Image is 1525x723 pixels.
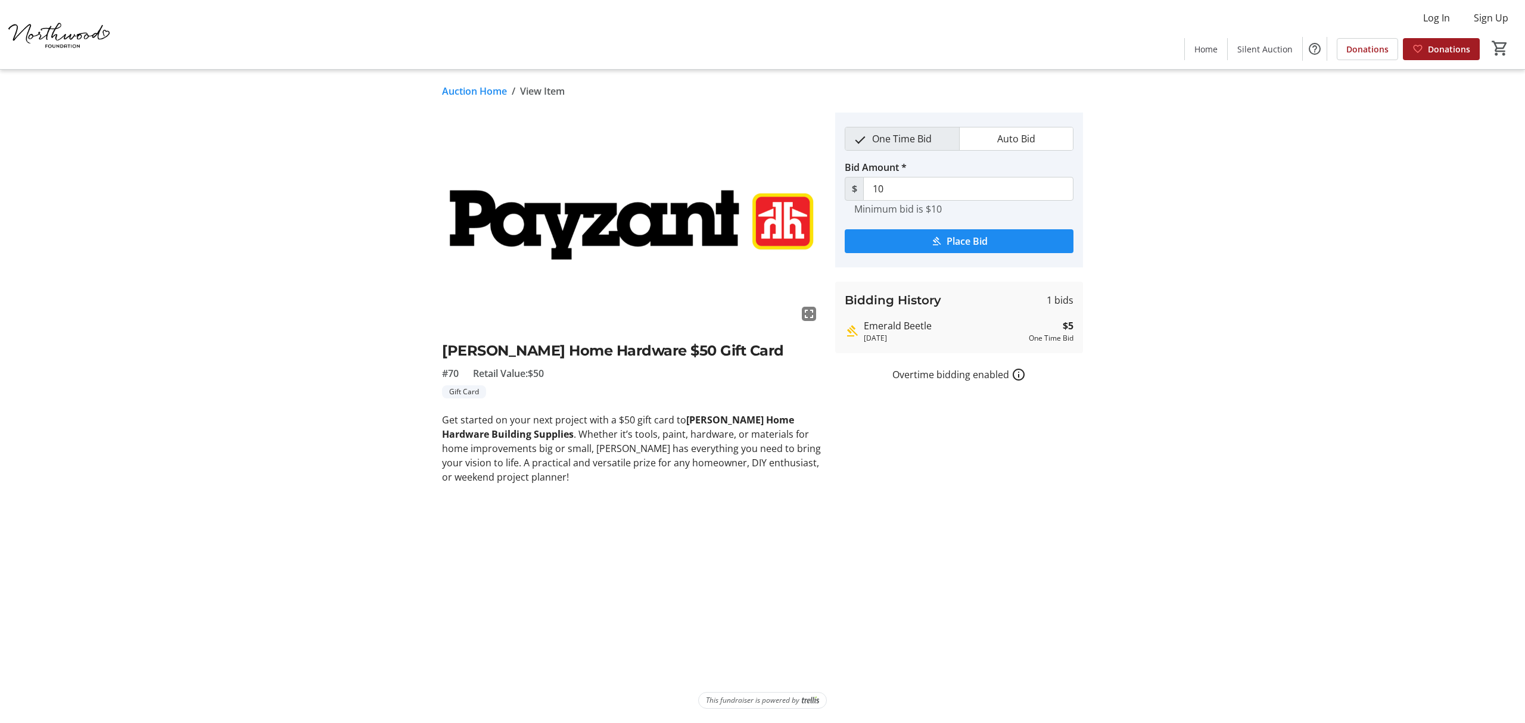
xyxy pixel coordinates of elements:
h3: Bidding History [845,291,941,309]
span: This fundraiser is powered by [706,695,799,706]
button: Place Bid [845,229,1073,253]
span: Log In [1423,11,1450,25]
img: Trellis Logo [802,696,819,705]
a: Donations [1403,38,1480,60]
tr-label-badge: Gift Card [442,385,486,398]
span: #70 [442,366,459,381]
span: / [512,84,515,98]
span: One Time Bid [865,127,939,150]
span: 1 bids [1047,293,1073,307]
div: Overtime bidding enabled [835,367,1083,382]
button: Log In [1414,8,1459,27]
span: Retail Value: $50 [473,366,544,381]
button: Sign Up [1464,8,1518,27]
div: One Time Bid [1029,333,1073,344]
strong: $5 [1063,319,1073,333]
span: Sign Up [1474,11,1508,25]
span: Auto Bid [990,127,1042,150]
strong: [PERSON_NAME] Home Hardware Building Supplies [442,413,794,441]
mat-icon: Highest bid [845,324,859,338]
span: View Item [520,84,565,98]
button: Cart [1489,38,1511,59]
a: Auction Home [442,84,507,98]
tr-hint: Minimum bid is $10 [854,203,942,215]
img: Image [442,113,821,326]
a: How overtime bidding works for silent auctions [1012,367,1026,382]
h2: [PERSON_NAME] Home Hardware $50 Gift Card [442,340,821,361]
a: Home [1185,38,1227,60]
span: Donations [1346,43,1389,55]
span: Home [1194,43,1218,55]
div: Emerald Beetle [864,319,1024,333]
span: $ [845,177,864,201]
img: Northwood Foundation's Logo [7,5,113,64]
span: Place Bid [947,234,988,248]
a: Silent Auction [1228,38,1302,60]
span: Silent Auction [1237,43,1293,55]
span: Donations [1428,43,1470,55]
p: Get started on your next project with a $50 gift card to . Whether it’s tools, paint, hardware, o... [442,413,821,484]
mat-icon: fullscreen [802,307,816,321]
button: Help [1303,37,1327,61]
a: Donations [1337,38,1398,60]
label: Bid Amount * [845,160,907,174]
div: [DATE] [864,333,1024,344]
